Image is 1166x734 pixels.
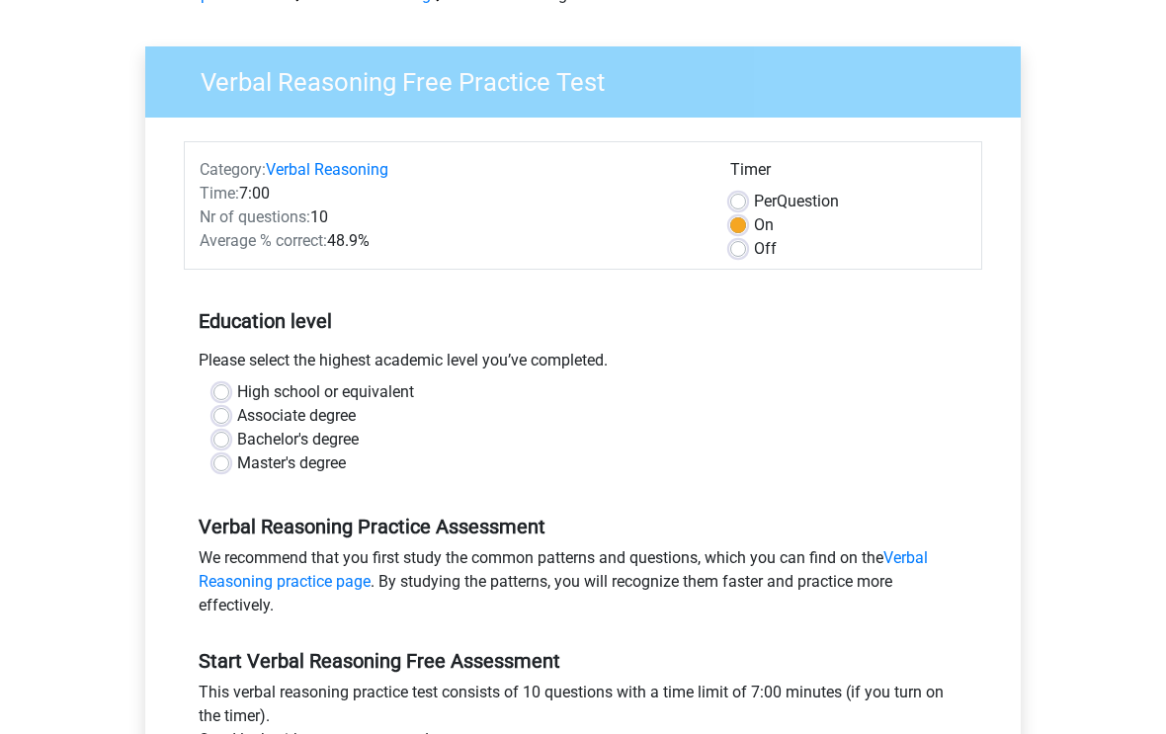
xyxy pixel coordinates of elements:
div: 10 [185,205,715,229]
span: Category: [200,160,266,179]
span: Per [754,192,777,210]
span: Time: [200,184,239,203]
label: Off [754,237,777,261]
span: Average % correct: [200,231,327,250]
a: Verbal Reasoning [266,160,388,179]
div: Timer [730,158,966,190]
label: Question [754,190,839,213]
label: On [754,213,774,237]
span: Nr of questions: [200,207,310,226]
label: Bachelor's degree [237,428,359,451]
label: Associate degree [237,404,356,428]
div: 48.9% [185,229,715,253]
h5: Verbal Reasoning Practice Assessment [199,515,967,538]
label: High school or equivalent [237,380,414,404]
div: 7:00 [185,182,715,205]
h5: Education level [199,301,967,341]
div: Please select the highest academic level you’ve completed. [184,349,982,380]
div: We recommend that you first study the common patterns and questions, which you can find on the . ... [184,546,982,625]
label: Master's degree [237,451,346,475]
h3: Verbal Reasoning Free Practice Test [177,59,1006,98]
h5: Start Verbal Reasoning Free Assessment [199,649,967,673]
